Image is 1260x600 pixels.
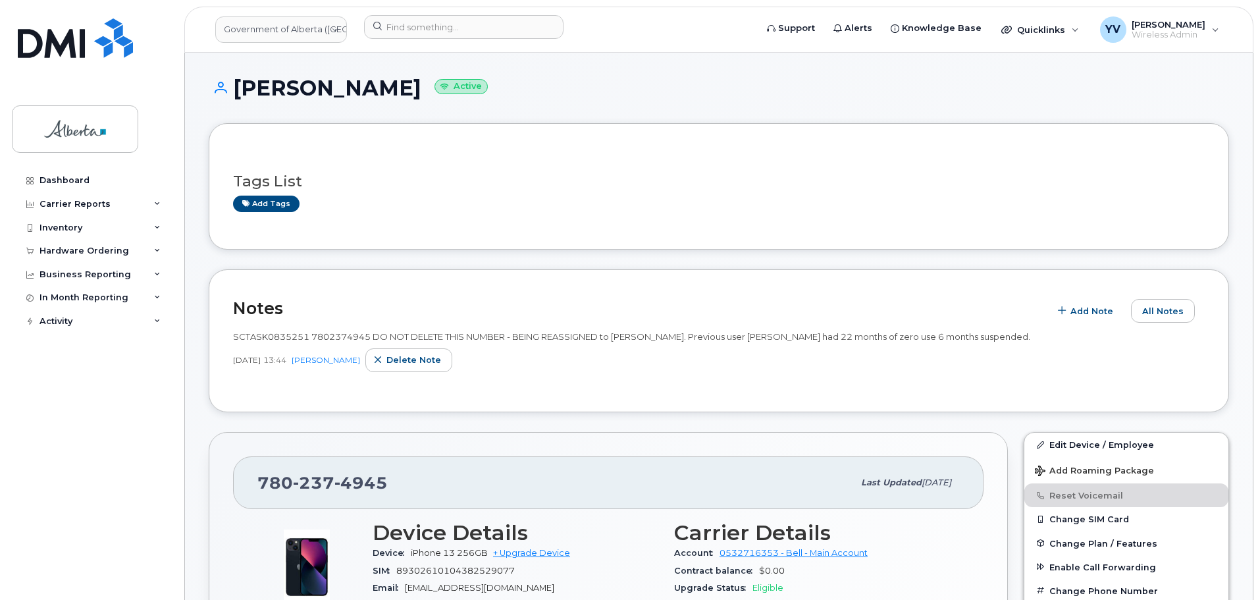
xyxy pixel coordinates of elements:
[1049,538,1157,548] span: Change Plan / Features
[1024,507,1228,531] button: Change SIM Card
[373,521,658,545] h3: Device Details
[861,477,922,487] span: Last updated
[386,354,441,366] span: Delete note
[396,566,515,576] span: 89302610104382529077
[233,298,1043,318] h2: Notes
[293,473,334,493] span: 237
[674,521,960,545] h3: Carrier Details
[1131,299,1195,323] button: All Notes
[1024,433,1228,456] a: Edit Device / Employee
[1070,305,1113,317] span: Add Note
[365,348,452,372] button: Delete note
[674,548,720,558] span: Account
[263,354,286,366] span: 13:44
[1049,562,1156,572] span: Enable Call Forwarding
[233,354,261,366] span: [DATE]
[759,566,785,576] span: $0.00
[674,566,759,576] span: Contract balance
[1142,305,1184,317] span: All Notes
[334,473,388,493] span: 4945
[373,548,411,558] span: Device
[411,548,488,558] span: iPhone 13 256GB
[434,79,488,94] small: Active
[922,477,951,487] span: [DATE]
[292,355,360,365] a: [PERSON_NAME]
[1049,299,1124,323] button: Add Note
[720,548,868,558] a: 0532716353 - Bell - Main Account
[493,548,570,558] a: + Upgrade Device
[233,331,1030,342] span: SCTASK0835251 7802374945 DO NOT DELETE THIS NUMBER - BEING REASSIGNED to [PERSON_NAME]. Previous ...
[233,196,300,212] a: Add tags
[257,473,388,493] span: 780
[674,583,752,593] span: Upgrade Status
[405,583,554,593] span: [EMAIL_ADDRESS][DOMAIN_NAME]
[1024,483,1228,507] button: Reset Voicemail
[1035,466,1154,478] span: Add Roaming Package
[373,583,405,593] span: Email
[373,566,396,576] span: SIM
[1024,456,1228,483] button: Add Roaming Package
[752,583,783,593] span: Eligible
[233,173,1205,190] h3: Tags List
[1024,555,1228,579] button: Enable Call Forwarding
[1024,532,1228,555] button: Change Plan / Features
[209,76,1229,99] h1: [PERSON_NAME]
